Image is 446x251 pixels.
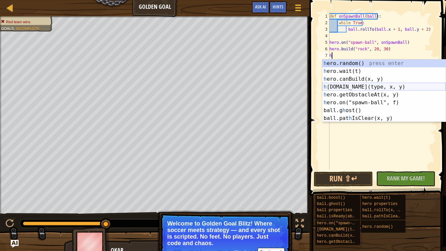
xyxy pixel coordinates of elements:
[319,46,329,52] div: 6
[1,26,14,30] span: Goals
[255,4,266,10] span: Ask AI
[317,221,374,226] span: hero.on("spawn-ball", f)
[252,1,269,13] button: Ask AI
[11,240,19,248] button: Ask AI
[293,218,306,231] button: Toggle fullscreen
[317,214,366,219] span: ball.isReady(ability)
[317,195,345,200] span: ball.boost()
[319,26,329,33] div: 3
[317,233,362,238] span: hero.canBuild(x, y)
[319,52,329,59] div: 7
[14,26,16,30] span: :
[317,202,345,206] span: ball.ghost()
[314,172,373,187] button: Run ⇧↵
[319,33,329,39] div: 4
[290,1,306,17] button: Show game menu
[319,65,329,72] div: 9
[1,19,49,25] li: Red team wins.
[6,20,31,24] span: Red team wins.
[362,195,390,200] span: hero.wait(t)
[319,39,329,46] div: 5
[319,59,329,65] div: 8
[273,4,283,10] span: Hints
[362,214,414,219] span: ball.pathIsClear(x, y)
[362,208,402,212] span: ball.rollTo(x, y)
[319,13,329,20] div: 1
[317,208,352,212] span: ball properties
[376,171,435,186] button: Rank My Game!
[317,240,374,244] span: hero.getObstacleAt(x, y)
[387,174,425,182] span: Rank My Game!
[3,218,16,231] button: Ctrl + P: Play
[16,26,40,30] span: Incomplete
[317,227,376,232] span: [DOMAIN_NAME](type, x, y)
[319,20,329,26] div: 2
[362,202,398,206] span: hero properties
[167,220,283,246] p: Welcome to Golden Goal Blitz! Where soccer meets strategy — and every shot is scripted. No feet. ...
[362,225,393,229] span: hero.random()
